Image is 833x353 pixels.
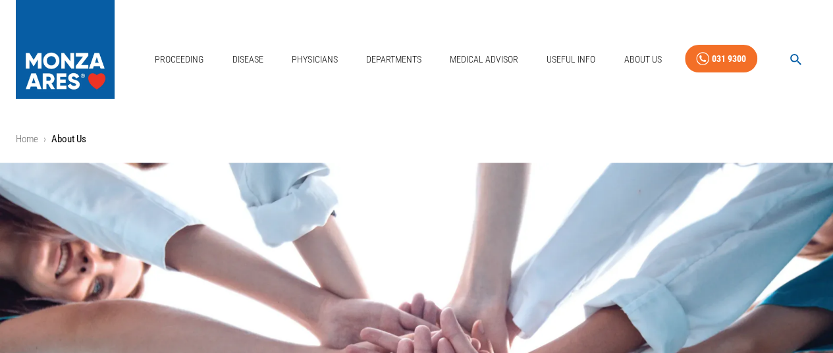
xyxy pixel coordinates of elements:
[43,133,46,145] font: ›
[232,54,263,65] font: disease
[227,45,269,73] a: disease
[292,54,337,65] font: physicians
[16,132,817,147] nav: breadcrumbs
[541,45,601,73] a: Useful Info
[149,45,209,73] a: proceeding
[547,54,595,65] font: Useful Info
[450,54,518,65] font: Medical Advisor
[624,54,661,65] font: About Us
[155,54,203,65] font: proceeding
[618,45,666,73] a: About Us
[366,54,421,65] font: departments
[361,45,427,73] a: departments
[685,45,757,73] a: 031 9300
[444,45,524,73] a: Medical Advisor
[51,133,86,145] font: About Us
[16,133,38,145] a: Home
[286,45,342,73] a: physicians
[712,53,746,64] font: 031 9300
